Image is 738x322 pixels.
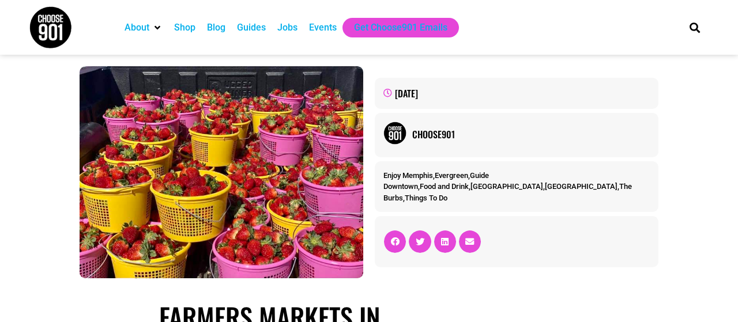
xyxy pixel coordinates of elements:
[420,182,469,191] a: Food and Drink
[409,230,431,252] div: Share on twitter
[405,194,447,202] a: Things To Do
[383,122,406,145] img: Picture of Choose901
[383,182,632,202] span: , , , , ,
[119,18,670,37] nav: Main nav
[384,230,406,252] div: Share on facebook
[119,18,168,37] div: About
[435,171,468,180] a: Evergreen
[412,127,650,141] a: Choose901
[434,230,456,252] div: Share on linkedin
[383,171,489,180] span: , ,
[309,21,337,35] a: Events
[174,21,195,35] a: Shop
[125,21,149,35] a: About
[207,21,225,35] a: Blog
[470,171,489,180] a: Guide
[237,21,266,35] a: Guides
[545,182,617,191] a: [GEOGRAPHIC_DATA]
[383,182,418,191] a: Downtown
[470,182,543,191] a: [GEOGRAPHIC_DATA]
[383,182,632,202] a: The Burbs
[277,21,298,35] a: Jobs
[395,86,418,100] time: [DATE]
[459,230,481,252] div: Share on email
[686,18,705,37] div: Search
[383,171,433,180] a: Enjoy Memphis
[354,21,447,35] a: Get Choose901 Emails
